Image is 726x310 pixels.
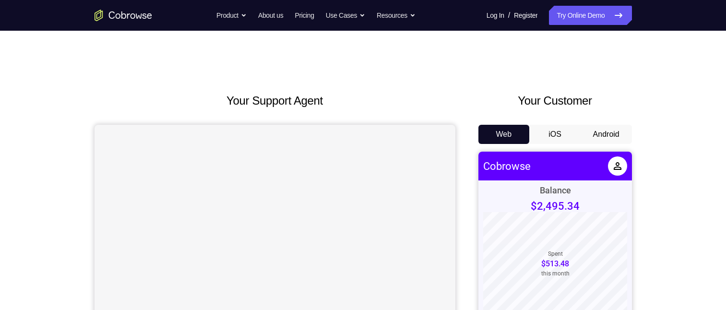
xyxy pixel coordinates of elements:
div: British Gas [29,213,71,223]
span: $513.48 [63,107,91,117]
div: [DATE] at 2:16 PM [29,282,82,290]
a: About us [258,6,283,25]
a: Pricing [295,6,314,25]
button: Android [581,125,632,144]
a: Go to the home page [95,10,152,21]
div: $118.27 [121,217,149,227]
div: $163.45 [121,276,149,285]
button: Product [216,6,247,25]
button: Web [478,125,530,144]
div: [DATE] at 8:30 PM [29,253,82,261]
button: iOS [529,125,581,144]
div: Bright Horizons [29,242,88,252]
p: Balance [61,34,93,44]
div: [DATE] at 11:08 PM [29,224,86,231]
a: Log In [487,6,504,25]
a: Cobrowse [5,9,52,21]
a: Register [514,6,537,25]
h2: Your Support Agent [95,92,455,109]
div: $231.76 [121,247,149,256]
p: $2,495.34 [52,48,101,60]
div: Spent this month [63,99,91,125]
button: Resources [377,6,416,25]
button: Use Cases [326,6,365,25]
div: Walmart [29,271,62,281]
span: / [508,10,510,21]
a: Try Online Demo [549,6,631,25]
h2: Your Customer [478,92,632,109]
